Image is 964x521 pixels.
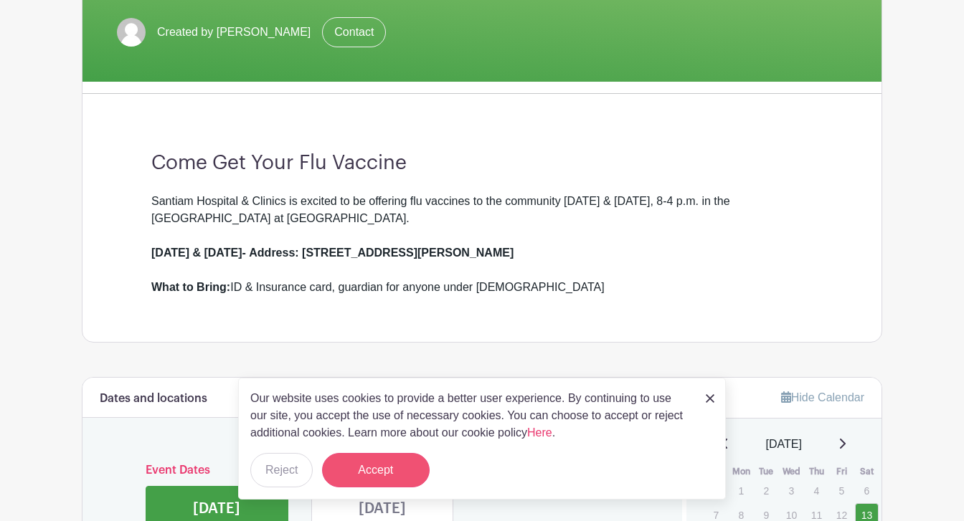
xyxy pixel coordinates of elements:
[804,464,829,479] th: Thu
[151,247,246,259] strong: [DATE] & [DATE]-
[322,453,430,487] button: Accept
[780,479,803,502] p: 3
[805,479,828,502] p: 4
[781,391,864,403] a: Hide Calendar
[829,464,854,479] th: Fri
[854,464,879,479] th: Sat
[134,464,630,477] h6: Event Dates
[117,18,146,47] img: default-ce2991bfa6775e67f084385cd625a349d9dcbb7a52a09fb2fda1e96e2d18dcdb.png
[527,426,552,439] a: Here
[250,390,691,441] p: Our website uses cookies to provide a better user experience. By continuing to use our site, you ...
[151,193,813,296] div: Santiam Hospital & Clinics is excited to be offering flu vaccines to the community [DATE] & [DATE...
[830,479,854,502] p: 5
[151,151,813,176] h3: Come Get Your Flu Vaccine
[755,479,778,502] p: 2
[729,464,754,479] th: Mon
[250,453,313,487] button: Reject
[100,392,207,406] h6: Dates and locations
[766,436,802,453] span: [DATE]
[706,394,714,403] img: close_button-5f87c8562297e5c2d7936805f587ecaba9071eb48480494691a3f1689db116b3.svg
[157,24,311,41] span: Created by [PERSON_NAME]
[729,479,753,502] p: 1
[151,247,514,293] strong: Address: [STREET_ADDRESS][PERSON_NAME] What to Bring:
[855,479,879,502] p: 6
[322,17,386,47] a: Contact
[754,464,779,479] th: Tue
[779,464,804,479] th: Wed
